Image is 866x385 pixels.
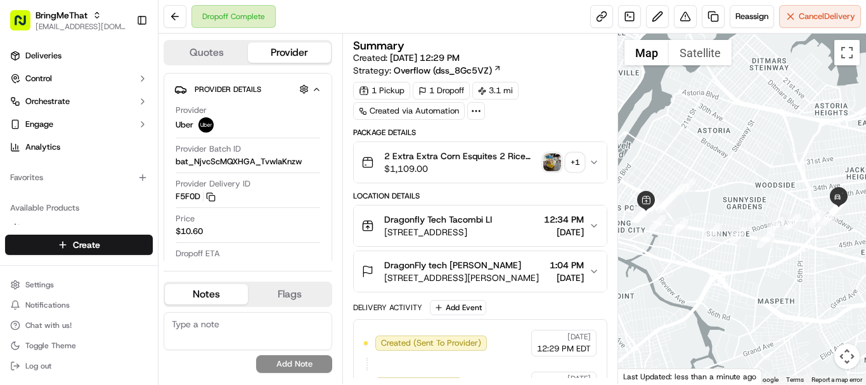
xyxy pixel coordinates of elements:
[248,284,331,304] button: Flags
[354,251,607,292] button: DragonFly tech [PERSON_NAME][STREET_ADDRESS][PERSON_NAME]1:04 PM[DATE]
[354,142,607,183] button: 2 Extra Extra Corn Esquites 2 Rice and Beans Quesadilla Pack 18x Pollo Quesadilla 6x La Chihuahua...
[394,64,501,77] a: Overflow (dss_8Gc5VZ)
[165,284,248,304] button: Notes
[25,223,54,234] span: Nash AI
[550,259,584,271] span: 1:04 PM
[5,337,153,355] button: Toggle Theme
[5,114,153,134] button: Engage
[5,276,153,294] button: Settings
[73,238,100,251] span: Create
[176,143,241,155] span: Provider Batch ID
[5,5,131,36] button: BringMeThat[EMAIL_ADDRESS][DOMAIN_NAME]
[176,226,203,237] span: $10.60
[779,5,861,28] button: CancelDelivery
[176,119,193,131] span: Uber
[25,320,72,330] span: Chat with us!
[621,368,663,384] a: Open this area in Google Maps (opens a new window)
[544,226,584,238] span: [DATE]
[567,332,591,342] span: [DATE]
[384,162,538,175] span: $1,109.00
[353,64,501,77] div: Strategy:
[36,9,87,22] button: BringMeThat
[5,46,153,66] a: Deliveries
[25,341,76,351] span: Toggle Theme
[543,153,561,171] img: photo_proof_of_pickup image
[430,300,486,315] button: Add Event
[384,259,521,271] span: DragonFly tech [PERSON_NAME]
[543,153,584,171] button: photo_proof_of_pickup image+1
[5,296,153,314] button: Notifications
[25,361,51,371] span: Log out
[384,150,538,162] span: 2 Extra Extra Corn Esquites 2 Rice and Beans Quesadilla Pack 18x Pollo Quesadilla 6x La Chihuahua...
[799,11,855,22] span: Cancel Delivery
[394,64,492,77] span: Overflow (dss_8Gc5VZ)
[811,376,862,383] a: Report a map error
[176,213,195,225] span: Price
[767,217,784,233] div: 19
[633,206,650,223] div: 12
[36,22,126,32] button: [EMAIL_ADDRESS][DOMAIN_NAME]
[25,300,70,310] span: Notifications
[757,232,773,248] div: 18
[635,207,651,223] div: 11
[25,50,61,62] span: Deliveries
[735,11,768,22] span: Reassign
[384,226,492,238] span: [STREET_ADDRESS]
[25,141,60,153] span: Analytics
[198,117,214,133] img: uber-new-logo.jpeg
[566,153,584,171] div: + 1
[5,316,153,334] button: Chat with us!
[618,369,762,384] div: Last Updated: less than a minute ago
[10,223,148,234] a: Nash AI
[834,40,860,65] button: Toggle fullscreen view
[5,91,153,112] button: Orchestrate
[390,52,460,63] span: [DATE] 12:29 PM
[550,271,584,284] span: [DATE]
[808,211,824,227] div: 21
[195,84,261,95] span: Provider Details
[669,40,732,65] button: Show satellite imagery
[621,368,663,384] img: Google
[639,204,656,220] div: 9
[354,206,607,246] button: Dragonfly Tech Tacombi LI[STREET_ADDRESS]12:34 PM[DATE]
[730,228,746,244] div: 17
[5,167,153,188] div: Favorites
[704,224,721,240] div: 16
[413,82,470,100] div: 1 Dropoff
[784,214,801,230] div: 20
[649,215,666,232] div: 14
[679,178,695,195] div: 1
[353,51,460,64] span: Created:
[384,213,492,226] span: Dragonfly Tech Tacombi LI
[176,178,250,190] span: Provider Delivery ID
[5,198,153,218] div: Available Products
[634,206,650,223] div: 13
[730,5,774,28] button: Reassign
[786,376,804,383] a: Terms (opens in new tab)
[176,191,216,202] button: F5F0D
[25,96,70,107] span: Orchestrate
[537,343,591,355] span: 12:29 PM EDT
[176,248,220,259] span: Dropoff ETA
[5,137,153,157] a: Analytics
[5,218,153,238] button: Nash AI
[25,119,53,130] span: Engage
[669,184,685,200] div: 2
[5,357,153,375] button: Log out
[176,156,302,167] span: bat_NjvcScMQXHGA_TvwIaKnzw
[25,280,54,290] span: Settings
[472,82,519,100] div: 3.1 mi
[656,197,673,213] div: 4
[174,79,321,100] button: Provider Details
[25,73,52,84] span: Control
[381,337,481,349] span: Created (Sent To Provider)
[248,42,331,63] button: Provider
[544,213,584,226] span: 12:34 PM
[353,191,607,201] div: Location Details
[671,219,688,235] div: 15
[353,102,465,120] a: Created via Automation
[176,105,207,116] span: Provider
